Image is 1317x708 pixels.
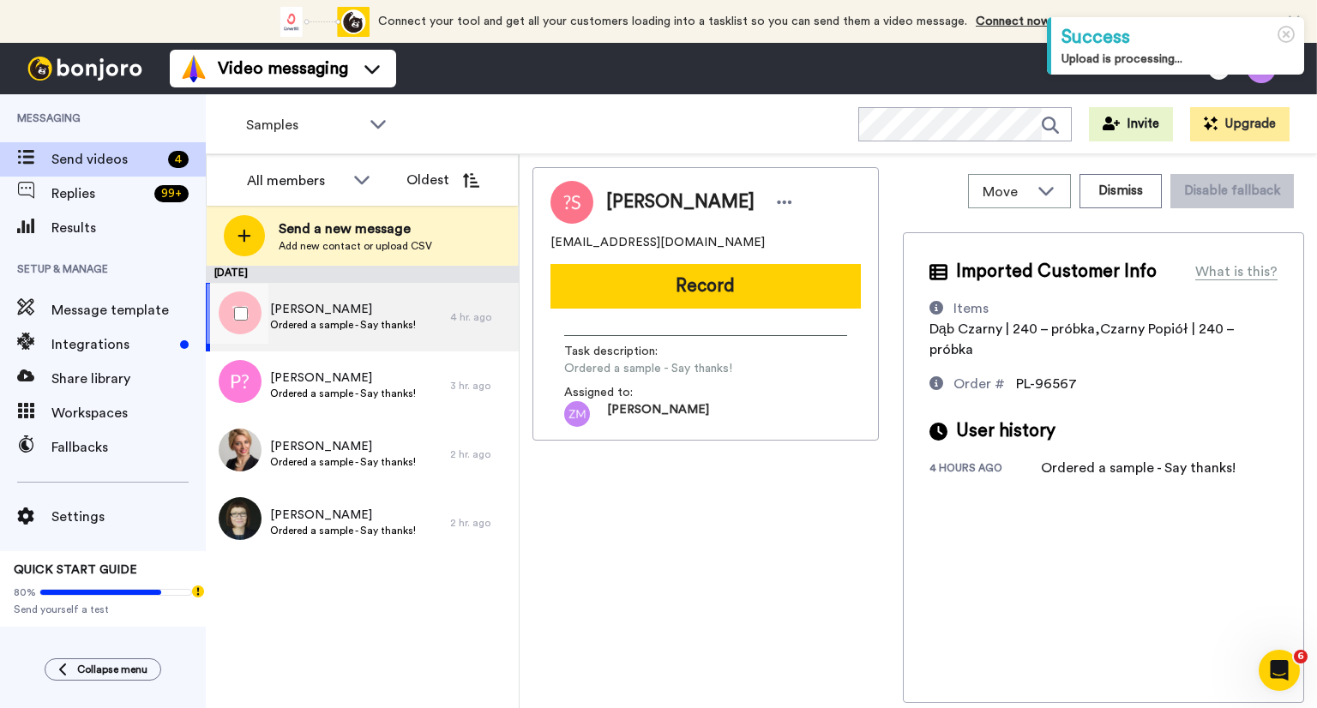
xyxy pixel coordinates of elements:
[219,360,262,403] img: avatar
[956,259,1157,285] span: Imported Customer Info
[550,234,765,251] span: [EMAIL_ADDRESS][DOMAIN_NAME]
[1079,174,1162,208] button: Dismiss
[190,584,206,599] div: Tooltip anchor
[983,182,1029,202] span: Move
[51,300,206,321] span: Message template
[564,360,732,377] span: Ordered a sample - Say thanks!
[450,516,510,530] div: 2 hr. ago
[1190,107,1290,141] button: Upgrade
[168,151,189,168] div: 4
[51,507,206,527] span: Settings
[270,318,416,332] span: Ordered a sample - Say thanks!
[394,163,492,197] button: Oldest
[275,7,370,37] div: animation
[1041,458,1236,478] div: Ordered a sample - Say thanks!
[929,461,1041,478] div: 4 hours ago
[51,149,161,170] span: Send videos
[45,658,161,681] button: Collapse menu
[77,663,147,676] span: Collapse menu
[270,438,416,455] span: [PERSON_NAME]
[51,183,147,204] span: Replies
[929,322,1234,357] span: Dąb Czarny | 240 – próbka,Czarny Popiół | 240 – próbka
[270,369,416,387] span: [PERSON_NAME]
[956,418,1055,444] span: User history
[270,301,416,318] span: [PERSON_NAME]
[550,264,861,309] button: Record
[14,585,36,599] span: 80%
[1170,174,1294,208] button: Disable fallback
[564,384,684,401] span: Assigned to:
[378,15,967,27] span: Connect your tool and get all your customers loading into a tasklist so you can send them a video...
[218,57,348,81] span: Video messaging
[606,189,755,215] span: [PERSON_NAME]
[564,401,590,427] img: zm.png
[1016,377,1077,391] span: PL-96567
[21,57,149,81] img: bj-logo-header-white.svg
[247,171,345,191] div: All members
[154,185,189,202] div: 99 +
[450,310,510,324] div: 4 hr. ago
[1089,107,1173,141] button: Invite
[1195,261,1278,282] div: What is this?
[607,401,709,427] span: [PERSON_NAME]
[51,369,206,389] span: Share library
[180,55,207,82] img: vm-color.svg
[279,239,432,253] span: Add new contact or upload CSV
[51,437,206,458] span: Fallbacks
[270,455,416,469] span: Ordered a sample - Say thanks!
[14,564,137,576] span: QUICK START GUIDE
[279,219,432,239] span: Send a new message
[219,497,262,540] img: 4b8c2dc0-3605-4cd6-b98f-5f0b18757751.jpg
[246,115,361,135] span: Samples
[976,15,1050,27] a: Connect now
[1061,51,1294,68] div: Upload is processing...
[14,603,192,616] span: Send yourself a test
[206,266,519,283] div: [DATE]
[550,181,593,224] img: Image of Łukasz Snopkiewicz
[51,403,206,423] span: Workspaces
[450,379,510,393] div: 3 hr. ago
[219,429,262,471] img: 1810e63f-3b9c-41d3-b8f8-5195b8c16b11.jpg
[51,334,173,355] span: Integrations
[270,387,416,400] span: Ordered a sample - Say thanks!
[1259,650,1300,691] iframe: Intercom live chat
[953,298,989,319] div: Items
[953,374,1005,394] div: Order #
[270,507,416,524] span: [PERSON_NAME]
[450,447,510,461] div: 2 hr. ago
[270,524,416,537] span: Ordered a sample - Say thanks!
[51,218,206,238] span: Results
[1061,24,1294,51] div: Success
[564,343,684,360] span: Task description :
[1294,650,1308,663] span: 6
